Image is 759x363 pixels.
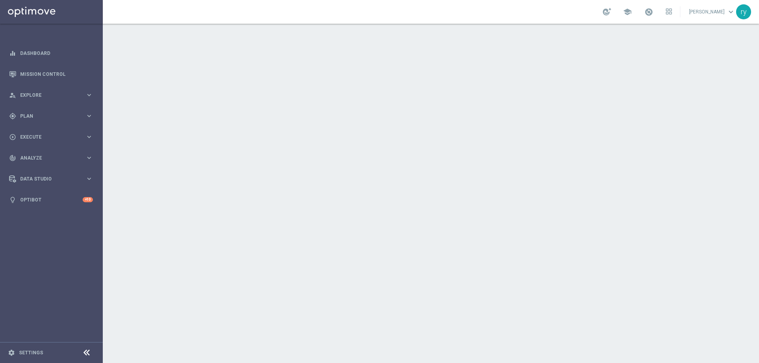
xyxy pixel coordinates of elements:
[9,43,93,64] div: Dashboard
[85,133,93,141] i: keyboard_arrow_right
[8,349,15,356] i: settings
[9,71,93,77] button: Mission Control
[9,155,93,161] button: track_changes Analyze keyboard_arrow_right
[9,64,93,85] div: Mission Control
[85,175,93,182] i: keyboard_arrow_right
[688,6,736,18] a: [PERSON_NAME]keyboard_arrow_down
[85,154,93,162] i: keyboard_arrow_right
[9,196,16,203] i: lightbulb
[9,50,93,56] button: equalizer Dashboard
[9,189,93,210] div: Optibot
[19,350,43,355] a: Settings
[20,93,85,98] span: Explore
[20,177,85,181] span: Data Studio
[9,113,93,119] button: gps_fixed Plan keyboard_arrow_right
[20,135,85,139] span: Execute
[83,197,93,202] div: +10
[85,91,93,99] i: keyboard_arrow_right
[9,134,93,140] button: play_circle_outline Execute keyboard_arrow_right
[9,154,16,162] i: track_changes
[9,176,93,182] button: Data Studio keyboard_arrow_right
[9,113,85,120] div: Plan
[20,43,93,64] a: Dashboard
[736,4,751,19] div: ry
[85,112,93,120] i: keyboard_arrow_right
[9,92,85,99] div: Explore
[20,114,85,118] span: Plan
[20,64,93,85] a: Mission Control
[9,113,16,120] i: gps_fixed
[9,92,93,98] button: person_search Explore keyboard_arrow_right
[20,156,85,160] span: Analyze
[9,134,85,141] div: Execute
[9,197,93,203] button: lightbulb Optibot +10
[9,154,85,162] div: Analyze
[9,92,16,99] i: person_search
[9,50,16,57] i: equalizer
[20,189,83,210] a: Optibot
[9,175,85,182] div: Data Studio
[623,8,632,16] span: school
[727,8,735,16] span: keyboard_arrow_down
[9,134,16,141] i: play_circle_outline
